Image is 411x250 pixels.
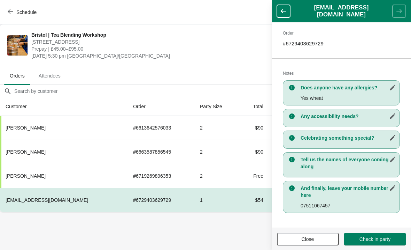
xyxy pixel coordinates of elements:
td: 2 [194,164,240,188]
td: $90 [240,140,269,164]
th: Status [269,97,309,116]
span: [EMAIL_ADDRESS][DOMAIN_NAME] [6,197,88,203]
th: Order [127,97,194,116]
h3: Tell us the names of everyone coming along [301,156,396,170]
span: [DATE] 5:30 pm [GEOGRAPHIC_DATA]/[GEOGRAPHIC_DATA] [31,52,280,59]
td: $90 [240,116,269,140]
p: Yes wheat [301,95,396,102]
span: Attendees [33,69,66,82]
span: Schedule [16,9,37,15]
td: # 6663587856545 [127,140,194,164]
span: Orders [4,69,30,82]
th: Party Size [194,97,240,116]
img: Bristol | Tea Blending Workshop [7,35,28,56]
span: [STREET_ADDRESS] [31,38,280,45]
h3: And finally, leave your mobile number here [301,185,396,199]
td: 2 [194,140,240,164]
td: 2 [194,116,240,140]
p: # 6729403629729 [283,40,400,47]
h3: Does anyone have any allergies? [301,84,396,91]
span: Check in party [359,236,390,242]
td: 1 [194,188,240,212]
input: Search by customer [14,85,411,97]
td: $54 [240,188,269,212]
span: [PERSON_NAME] [6,125,46,131]
span: Bristol | Tea Blending Workshop [31,31,280,38]
span: [PERSON_NAME] [6,149,46,155]
h2: Order [283,30,400,37]
p: 07511067457 [301,202,396,209]
button: Schedule [3,6,42,19]
h3: Celebrating something special? [301,134,396,141]
h1: [EMAIL_ADDRESS][DOMAIN_NAME] [290,4,393,18]
span: [PERSON_NAME] [6,173,46,179]
span: Close [302,236,314,242]
td: # 6613642576033 [127,116,194,140]
button: Check in party [344,233,406,245]
button: Close [277,233,339,245]
h2: Notes [283,70,400,77]
span: Prepay | £45.00–£95.00 [31,45,280,52]
h3: Any accessibility needs? [301,113,396,120]
td: # 6729403629729 [127,188,194,212]
td: # 6719269896353 [127,164,194,188]
td: Free [240,164,269,188]
th: Total [240,97,269,116]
